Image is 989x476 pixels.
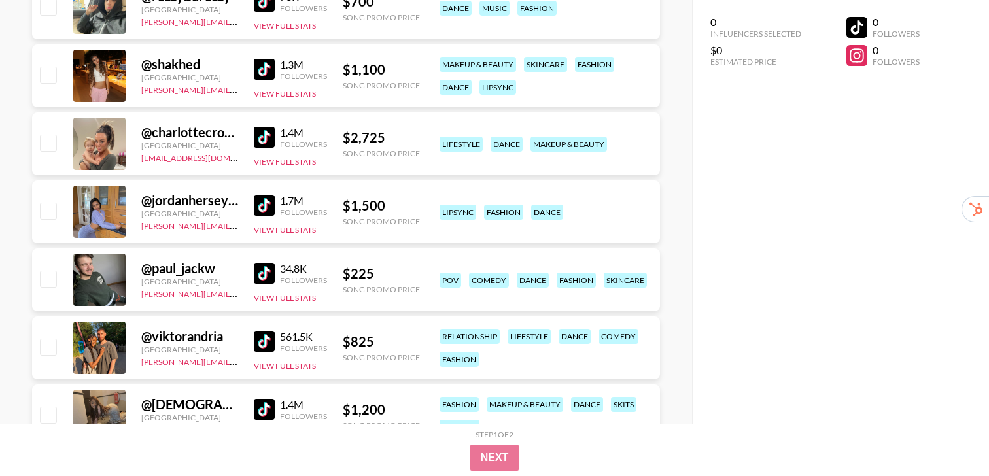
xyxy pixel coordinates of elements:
[440,420,479,435] div: comedy
[343,148,420,158] div: Song Promo Price
[343,129,420,146] div: $ 2,725
[873,16,920,29] div: 0
[343,284,420,294] div: Song Promo Price
[254,263,275,284] img: TikTok
[141,277,238,286] div: [GEOGRAPHIC_DATA]
[611,397,636,412] div: skits
[254,225,316,235] button: View Full Stats
[343,80,420,90] div: Song Promo Price
[343,420,420,430] div: Song Promo Price
[141,209,238,218] div: [GEOGRAPHIC_DATA]
[440,205,476,220] div: lipsync
[141,328,238,345] div: @ viktorandria
[280,58,327,71] div: 1.3M
[343,401,420,418] div: $ 1,200
[873,44,920,57] div: 0
[575,57,614,72] div: fashion
[141,150,273,163] a: [EMAIL_ADDRESS][DOMAIN_NAME]
[254,331,275,352] img: TikTok
[440,397,479,412] div: fashion
[141,192,238,209] div: @ jordanherseyyy
[524,57,567,72] div: skincare
[280,3,327,13] div: Followers
[141,73,238,82] div: [GEOGRAPHIC_DATA]
[141,260,238,277] div: @ paul_jackw
[280,330,327,343] div: 561.5K
[469,273,509,288] div: comedy
[440,329,500,344] div: relationship
[141,124,238,141] div: @ charlottecrosby
[487,397,563,412] div: makeup & beauty
[873,29,920,39] div: Followers
[343,12,420,22] div: Song Promo Price
[254,361,316,371] button: View Full Stats
[141,413,238,422] div: [GEOGRAPHIC_DATA]
[141,354,335,367] a: [PERSON_NAME][EMAIL_ADDRESS][DOMAIN_NAME]
[280,126,327,139] div: 1.4M
[280,207,327,217] div: Followers
[254,127,275,148] img: TikTok
[531,205,563,220] div: dance
[343,61,420,78] div: $ 1,100
[530,137,607,152] div: makeup & beauty
[254,157,316,167] button: View Full Stats
[141,218,335,231] a: [PERSON_NAME][EMAIL_ADDRESS][DOMAIN_NAME]
[440,57,516,72] div: makeup & beauty
[141,141,238,150] div: [GEOGRAPHIC_DATA]
[508,329,551,344] div: lifestyle
[280,262,327,275] div: 34.8K
[280,275,327,285] div: Followers
[470,445,519,471] button: Next
[280,398,327,411] div: 1.4M
[254,399,275,420] img: TikTok
[710,29,801,39] div: Influencers Selected
[571,397,603,412] div: dance
[479,1,510,16] div: music
[479,80,516,95] div: lipsync
[254,195,275,216] img: TikTok
[710,16,801,29] div: 0
[559,329,591,344] div: dance
[484,205,523,220] div: fashion
[280,411,327,421] div: Followers
[141,286,335,299] a: [PERSON_NAME][EMAIL_ADDRESS][DOMAIN_NAME]
[141,5,238,14] div: [GEOGRAPHIC_DATA]
[343,216,420,226] div: Song Promo Price
[141,56,238,73] div: @ shakhed
[873,57,920,67] div: Followers
[141,396,238,413] div: @ [DEMOGRAPHIC_DATA]
[343,265,420,282] div: $ 225
[710,44,801,57] div: $0
[440,137,483,152] div: lifestyle
[254,59,275,80] img: TikTok
[517,1,557,16] div: fashion
[254,21,316,31] button: View Full Stats
[343,333,420,350] div: $ 825
[440,273,461,288] div: pov
[254,89,316,99] button: View Full Stats
[141,82,335,95] a: [PERSON_NAME][EMAIL_ADDRESS][DOMAIN_NAME]
[280,194,327,207] div: 1.7M
[491,137,523,152] div: dance
[476,430,513,439] div: Step 1 of 2
[280,139,327,149] div: Followers
[141,345,238,354] div: [GEOGRAPHIC_DATA]
[517,273,549,288] div: dance
[280,343,327,353] div: Followers
[343,197,420,214] div: $ 1,500
[280,71,327,81] div: Followers
[343,352,420,362] div: Song Promo Price
[141,14,335,27] a: [PERSON_NAME][EMAIL_ADDRESS][DOMAIN_NAME]
[440,80,472,95] div: dance
[599,329,638,344] div: comedy
[557,273,596,288] div: fashion
[604,273,647,288] div: skincare
[254,293,316,303] button: View Full Stats
[440,352,479,367] div: fashion
[440,1,472,16] div: dance
[924,411,973,460] iframe: Drift Widget Chat Controller
[710,57,801,67] div: Estimated Price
